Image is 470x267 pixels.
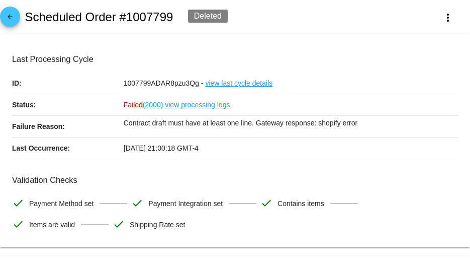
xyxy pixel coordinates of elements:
[130,214,185,235] span: Shipping Rate set
[12,73,124,94] p: ID:
[12,94,124,115] p: Status:
[29,214,75,235] span: Items are valid
[12,138,124,159] p: Last Occurrence:
[277,193,324,214] span: Contains items
[29,193,93,214] span: Payment Method set
[188,10,228,23] div: Deleted
[124,79,204,87] span: 1007799ADAR8pzu3Qg -
[12,218,24,230] mat-icon: check
[442,12,454,24] mat-icon: more_vert
[12,197,24,209] mat-icon: check
[124,101,163,109] span: Failed
[4,13,16,25] mat-icon: arrow_back
[124,116,458,130] p: Contract draft must have at least one line. Gateway response: shopify error
[12,54,458,64] h3: Last Processing Cycle
[12,175,458,185] h3: Validation Checks
[165,94,230,115] a: view processing logs
[131,197,143,209] mat-icon: check
[260,197,272,209] mat-icon: check
[113,218,125,230] mat-icon: check
[143,94,163,115] a: (2000)
[205,73,272,94] a: view last cycle details
[12,116,124,137] p: Failure Reason:
[25,10,173,24] h2: Scheduled Order #1007799
[148,193,223,214] span: Payment Integration set
[124,144,199,152] span: [DATE] 21:00:18 GMT-4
